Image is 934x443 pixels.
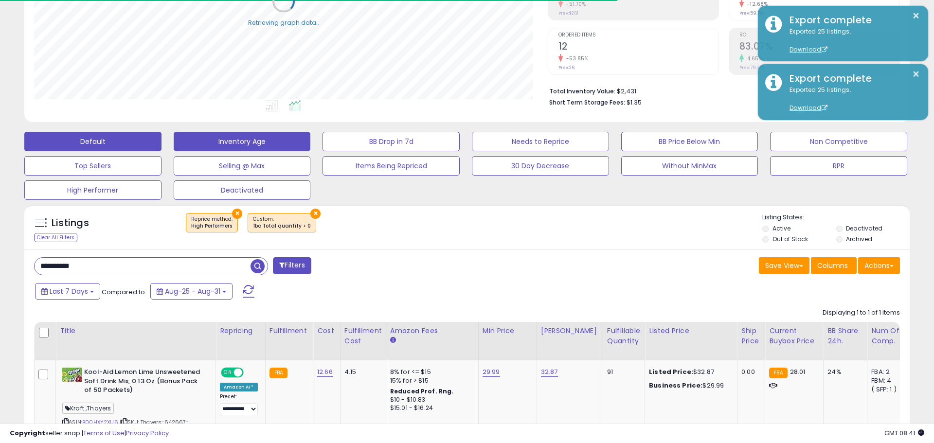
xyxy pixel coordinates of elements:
div: Ship Price [741,326,761,346]
div: $32.87 [649,368,730,376]
button: Columns [811,257,857,274]
small: Prev: 59.71% [739,10,764,16]
span: Custom: [253,215,311,230]
a: 29.99 [483,367,500,377]
div: 15% for > $15 [390,376,471,385]
button: BB Drop in 7d [323,132,460,151]
button: Inventory Age [174,132,311,151]
span: Aug-25 - Aug-31 [165,286,220,296]
button: Actions [858,257,900,274]
small: FBA [269,368,287,378]
button: Deactivated [174,180,311,200]
div: Num of Comp. [871,326,907,346]
small: -53.85% [563,55,589,62]
small: Prev: 79.38% [739,65,765,71]
div: Amazon Fees [390,326,474,336]
div: 4.15 [344,368,378,376]
div: $15.01 - $16.24 [390,404,471,412]
small: Amazon Fees. [390,336,396,345]
small: Prev: 26 [558,65,575,71]
a: 12.66 [317,367,333,377]
b: Listed Price: [649,367,693,376]
h2: 12 [558,41,718,54]
span: 28.01 [790,367,806,376]
b: Reduced Prof. Rng. [390,387,454,395]
div: Fulfillment [269,326,309,336]
div: 8% for <= $15 [390,368,471,376]
small: Prev: $261 [558,10,578,16]
li: $2,431 [549,85,893,96]
span: Last 7 Days [50,286,88,296]
button: Top Sellers [24,156,162,176]
span: ROI [739,33,899,38]
span: 2025-09-8 08:41 GMT [884,428,924,438]
small: 4.65% [744,55,763,62]
button: Save View [759,257,809,274]
a: 32.87 [541,367,558,377]
div: Exported 25 listings. [782,86,921,113]
div: 91 [607,368,637,376]
small: FBA [769,368,787,378]
span: Reprice method : [191,215,233,230]
h2: 83.07% [739,41,899,54]
div: BB Share 24h. [827,326,863,346]
button: Without MinMax [621,156,758,176]
div: Clear All Filters [34,233,77,242]
div: High Performers [191,223,233,230]
span: Kraft ,Thayers [62,403,114,414]
label: Archived [846,235,872,243]
strong: Copyright [10,428,45,438]
small: -12.68% [744,0,768,8]
label: Active [772,224,790,232]
label: Deactivated [846,224,882,232]
span: ON [222,369,234,377]
div: Displaying 1 to 1 of 1 items [823,308,900,318]
button: Items Being Repriced [323,156,460,176]
button: Last 7 Days [35,283,100,300]
p: Listing States: [762,213,909,222]
div: Listed Price [649,326,733,336]
button: Aug-25 - Aug-31 [150,283,233,300]
div: Min Price [483,326,533,336]
div: ( SFP: 1 ) [871,385,903,394]
div: $29.99 [649,381,730,390]
div: 0.00 [741,368,757,376]
b: Total Inventory Value: [549,87,615,95]
button: RPR [770,156,907,176]
button: Non Competitive [770,132,907,151]
div: Amazon AI * [220,383,258,391]
label: Out of Stock [772,235,808,243]
span: Columns [817,261,848,270]
button: Default [24,132,162,151]
span: | SKU: Thayers-642667-043000955444-P050-6461 [62,418,189,433]
div: $10 - $10.83 [390,396,471,404]
button: Needs to Reprice [472,132,609,151]
div: Fulfillable Quantity [607,326,641,346]
button: × [232,209,242,219]
img: 51jshXzQxYL._SL40_.jpg [62,368,82,382]
div: FBM: 4 [871,376,903,385]
div: Title [60,326,212,336]
button: Filters [273,257,311,274]
b: Short Term Storage Fees: [549,98,625,106]
div: Export complete [782,13,921,27]
span: Compared to: [102,287,146,297]
a: B00HXY2XU6 [82,418,118,426]
div: FBA: 2 [871,368,903,376]
div: [PERSON_NAME] [541,326,599,336]
button: × [912,68,920,80]
div: Repricing [220,326,261,336]
div: fba total quantity > 0 [253,223,311,230]
button: BB Price Below Min [621,132,758,151]
a: Download [790,45,827,53]
button: 30 Day Decrease [472,156,609,176]
span: OFF [242,369,258,377]
small: -51.70% [563,0,586,8]
b: Kool-Aid Lemon Lime Unsweetened Soft Drink Mix, 0.13 Oz (Bonus Pack of 50 Packets) [84,368,202,397]
div: Cost [317,326,336,336]
div: 24% [827,368,860,376]
div: Export complete [782,71,921,86]
div: Exported 25 listings. [782,27,921,54]
span: Ordered Items [558,33,718,38]
div: Preset: [220,393,258,415]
